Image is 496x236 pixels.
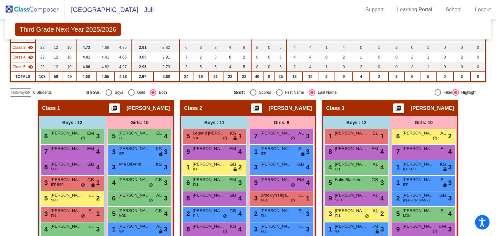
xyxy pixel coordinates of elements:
span: GB [439,192,446,199]
td: 2 [370,72,388,81]
td: 4.86 [76,62,96,72]
td: 3 [208,52,223,62]
td: 8 [251,43,263,52]
div: Girls: 10 [106,116,173,129]
button: Print Students Details [251,103,262,113]
span: 1 [253,148,258,155]
td: 5 [420,72,436,81]
span: 7 [43,148,48,155]
span: [PERSON_NAME] [193,161,225,167]
span: 8 [327,148,332,155]
span: 2 [238,162,242,172]
td: 5 [275,43,286,52]
span: 4 [306,162,310,172]
div: Highlight [459,90,477,95]
td: 1 [420,62,436,72]
td: 22 [237,72,251,81]
span: [PERSON_NAME] [261,130,293,136]
td: 0 [470,43,486,52]
td: 9 [335,72,352,81]
span: lock [301,152,305,157]
td: 2.80 [153,72,180,81]
span: 3 [43,179,48,186]
td: 4.41 [96,52,114,62]
span: do_not_disturb_alt [291,136,295,141]
div: Boys : 11 [181,116,248,129]
td: 2 [404,52,420,62]
span: EM [371,145,378,152]
span: 3 [306,131,310,141]
td: 2.97 [132,72,153,81]
td: 4 [223,43,237,52]
span: Class 1 [42,105,60,112]
span: [PERSON_NAME] [335,161,367,167]
span: lock [233,136,237,141]
td: 4 [286,52,303,62]
td: 0 [436,62,453,72]
span: GB [155,177,162,183]
span: 3 [448,178,452,188]
span: EL [440,177,446,183]
td: 59 [49,72,63,81]
span: 3 [164,147,168,156]
span: do_not_disturb_alt [81,183,85,188]
span: [PERSON_NAME] [403,161,435,167]
td: 4.68 [96,43,114,52]
td: 12 [49,52,63,62]
span: [PERSON_NAME] [403,177,435,183]
span: 1 [327,133,332,140]
div: First Name [283,90,304,95]
span: 4 [380,193,384,203]
a: School [440,5,467,15]
span: 4 [380,147,384,156]
span: 4 [306,178,310,188]
td: 2 [318,72,335,81]
span: 3 [448,162,452,172]
div: Girls: 10 [390,116,457,129]
td: 22 [36,43,49,52]
td: 6 [275,52,286,62]
td: 1 [420,52,436,62]
td: 1 [318,62,335,72]
td: 4 [303,43,318,52]
td: 4.05 [114,52,132,62]
td: 0 [453,43,470,52]
td: 6 [404,72,420,81]
td: 2 [286,62,303,72]
span: 2 [448,131,452,141]
span: GB [230,192,236,199]
span: [PERSON_NAME] [269,105,312,112]
td: 24 [180,72,193,81]
span: [PERSON_NAME] [411,105,454,112]
span: [PERSON_NAME] [PERSON_NAME] [193,145,225,152]
span: AL [373,192,378,199]
span: 3 [448,193,452,203]
span: 9 [185,148,190,155]
span: [PERSON_NAME] [51,161,83,167]
td: 4.82 [96,62,114,72]
div: Boys : 12 [323,116,390,129]
td: 0 [436,72,453,81]
mat-icon: picture_as_pdf [110,105,118,114]
span: 4 [327,164,332,171]
td: 2 [352,62,370,72]
span: EL [88,192,94,199]
span: [PERSON_NAME] [335,145,367,152]
td: 10 [63,43,76,52]
span: [PERSON_NAME] [PERSON_NAME] [403,192,435,198]
td: 0 [470,62,486,72]
td: 0 [263,43,275,52]
a: Learning Portal [392,5,438,15]
td: 4 [286,43,303,52]
td: 8 [251,62,263,72]
span: 4 [164,131,168,141]
td: 0 [388,62,404,72]
td: 4.73 [76,43,96,52]
td: 0 [370,52,388,62]
span: Hallway [11,90,25,95]
span: 4 [238,193,242,203]
span: 3 [380,178,384,188]
td: 6 [237,43,251,52]
span: IEP [403,182,408,187]
td: 5 [208,62,223,72]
